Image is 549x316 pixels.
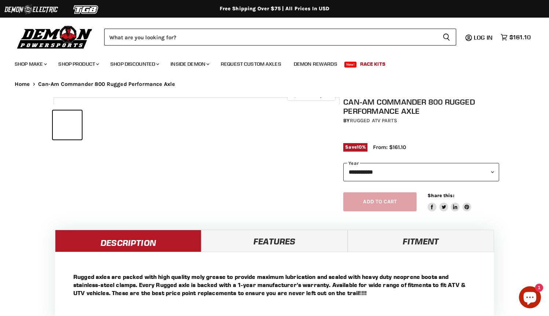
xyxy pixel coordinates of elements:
span: Log in [474,34,493,41]
a: Home [15,81,30,87]
img: TGB Logo 2 [59,3,114,17]
img: Demon Electric Logo 2 [4,3,59,17]
ul: Main menu [9,54,529,72]
span: 10 [357,144,362,150]
span: Click to expand [291,92,332,98]
a: Demon Rewards [288,57,343,72]
span: $161.10 [509,34,531,41]
span: Can-Am Commander 800 Rugged Performance Axle [38,81,175,87]
a: Shop Product [53,57,103,72]
a: Shop Make [9,57,51,72]
span: Save % [343,143,367,151]
form: Product [104,29,456,46]
a: Fitment [348,230,494,252]
a: Features [201,230,348,252]
a: Shop Discounted [105,57,164,72]
a: Request Custom Axles [215,57,287,72]
a: Rugged ATV Parts [350,117,397,124]
span: From: $161.10 [373,144,406,150]
a: Log in [471,34,497,41]
inbox-online-store-chat: Shopify online store chat [517,286,543,310]
img: Demon Powersports [15,24,95,50]
aside: Share this: [428,192,471,212]
div: by [343,117,499,125]
span: Share this: [428,193,454,198]
a: $161.10 [497,32,534,43]
a: Inside Demon [165,57,214,72]
button: Search [437,29,456,46]
h1: Can-Am Commander 800 Rugged Performance Axle [343,97,499,116]
a: Description [55,230,201,252]
p: Rugged axles are packed with high quality moly grease to provide maximum lubrication and sealed w... [73,273,476,297]
button: IMAGE thumbnail [53,110,82,139]
span: New! [344,62,357,68]
a: Race Kits [355,57,391,72]
select: year [343,163,499,181]
input: Search [104,29,437,46]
